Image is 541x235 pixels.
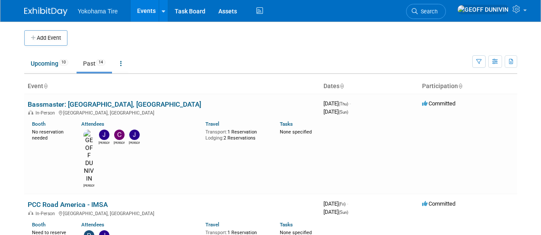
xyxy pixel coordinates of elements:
[32,222,45,228] a: Booth
[114,130,125,140] img: Candace Cogan
[81,121,104,127] a: Attendees
[28,110,33,114] img: In-Person Event
[419,79,517,94] th: Participation
[24,7,67,16] img: ExhibitDay
[323,108,348,115] span: [DATE]
[43,83,48,89] a: Sort by Event Name
[349,100,351,107] span: -
[114,140,125,145] div: Candace Cogan
[129,130,140,140] img: Janelle Williams
[406,4,446,19] a: Search
[81,222,104,228] a: Attendees
[457,5,509,14] img: GEOFF DUNIVIN
[205,121,219,127] a: Travel
[347,200,348,207] span: -
[83,183,94,188] div: GEOFF DUNIVIN
[418,8,438,15] span: Search
[339,83,344,89] a: Sort by Start Date
[339,102,348,106] span: (Thu)
[422,200,455,207] span: Committed
[205,222,219,228] a: Travel
[323,100,351,107] span: [DATE]
[323,209,348,215] span: [DATE]
[28,210,317,216] div: [GEOGRAPHIC_DATA], [GEOGRAPHIC_DATA]
[458,83,462,89] a: Sort by Participation Type
[83,130,94,183] img: GEOFF DUNIVIN
[280,222,293,228] a: Tasks
[24,55,75,72] a: Upcoming10
[96,59,106,66] span: 14
[78,8,118,15] span: Yokohama Tire
[32,121,45,127] a: Booth
[32,127,69,141] div: No reservation needed
[320,79,419,94] th: Dates
[280,129,312,135] span: None specified
[28,211,33,215] img: In-Person Event
[35,110,58,116] span: In-Person
[59,59,68,66] span: 10
[205,135,224,141] span: Lodging:
[28,109,317,116] div: [GEOGRAPHIC_DATA], [GEOGRAPHIC_DATA]
[339,202,346,206] span: (Fri)
[129,140,140,145] div: Janelle Williams
[77,55,112,72] a: Past14
[339,210,348,215] span: (Sun)
[422,100,455,107] span: Committed
[28,200,108,209] a: PCC Road America - IMSA
[28,100,201,108] a: Bassmaster: [GEOGRAPHIC_DATA], [GEOGRAPHIC_DATA]
[24,30,67,46] button: Add Event
[205,129,227,135] span: Transport:
[323,200,348,207] span: [DATE]
[99,130,109,140] img: Jason Heath
[205,127,267,141] div: 1 Reservation 2 Reservations
[99,140,109,145] div: Jason Heath
[35,211,58,216] span: In-Person
[339,110,348,114] span: (Sun)
[24,79,320,94] th: Event
[280,121,293,127] a: Tasks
